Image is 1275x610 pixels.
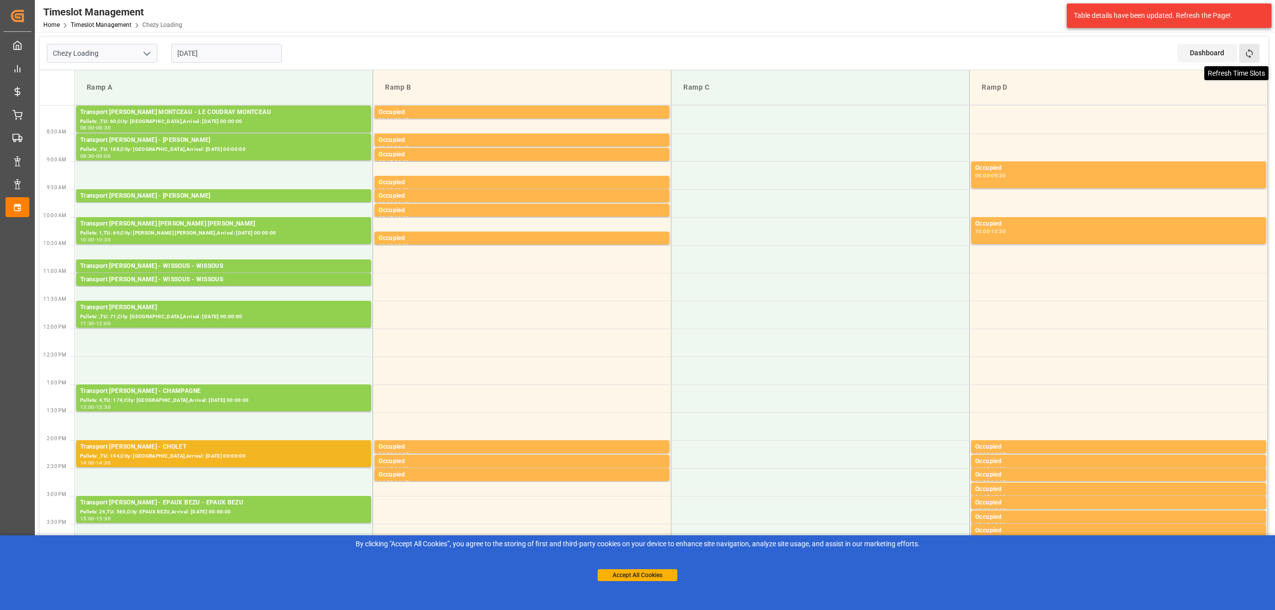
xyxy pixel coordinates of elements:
[83,78,365,97] div: Ramp A
[393,145,394,150] div: -
[990,494,991,499] div: -
[975,219,1262,229] div: Occupied
[1177,44,1237,62] div: Dashboard
[47,44,157,63] input: Type to search/select
[975,229,990,234] div: 10:00
[379,206,665,216] div: Occupied
[379,201,393,206] div: 09:30
[43,352,66,358] span: 12:30 PM
[394,467,409,471] div: 14:30
[96,516,111,521] div: 15:30
[393,201,394,206] div: -
[43,268,66,274] span: 11:00 AM
[394,452,409,457] div: 14:15
[47,157,66,162] span: 9:00 AM
[80,285,367,293] div: Pallets: 10,TU: ,City: WISSOUS,Arrival: [DATE] 00:00:00
[80,508,367,516] div: Pallets: 24,TU: 565,City: EPAUX BEZU,Arrival: [DATE] 00:00:00
[43,296,66,302] span: 11:30 AM
[80,145,367,154] div: Pallets: ,TU: 188,City: [GEOGRAPHIC_DATA],Arrival: [DATE] 00:00:00
[43,21,60,28] a: Home
[80,238,95,242] div: 10:00
[990,467,991,471] div: -
[379,480,393,485] div: 14:30
[393,244,394,248] div: -
[394,145,409,150] div: 08:45
[394,244,409,248] div: 10:30
[990,508,991,512] div: -
[80,201,367,210] div: Pallets: 3,TU: 847,City: [GEOGRAPHIC_DATA],Arrival: [DATE] 00:00:00
[95,238,96,242] div: -
[990,229,991,234] div: -
[80,321,95,326] div: 11:30
[95,461,96,465] div: -
[80,154,95,158] div: 08:30
[96,461,111,465] div: 14:30
[47,519,66,525] span: 3:30 PM
[7,539,1268,549] div: By clicking "Accept All Cookies”, you agree to the storing of first and third-party cookies on yo...
[991,173,1006,178] div: 09:30
[95,321,96,326] div: -
[80,516,95,521] div: 15:00
[71,21,131,28] a: Timeslot Management
[43,241,66,246] span: 10:30 AM
[990,480,991,485] div: -
[975,480,990,485] div: 14:30
[379,234,665,244] div: Occupied
[80,452,367,461] div: Pallets: ,TU: 194,City: [GEOGRAPHIC_DATA],Arrival: [DATE] 00:00:00
[393,160,394,164] div: -
[139,46,154,61] button: open menu
[975,470,1262,480] div: Occupied
[80,229,367,238] div: Pallets: 1,TU: 69,City: [PERSON_NAME] [PERSON_NAME],Arrival: [DATE] 00:00:00
[379,160,393,164] div: 08:45
[1074,10,1257,21] div: Table details have been updated. Refresh the Page!.
[379,191,665,201] div: Occupied
[379,442,665,452] div: Occupied
[379,145,393,150] div: 08:30
[379,216,393,220] div: 09:45
[47,491,66,497] span: 3:00 PM
[393,216,394,220] div: -
[975,498,1262,508] div: Occupied
[47,185,66,190] span: 9:30 AM
[80,219,367,229] div: Transport [PERSON_NAME] [PERSON_NAME] [PERSON_NAME]
[171,44,282,63] input: DD-MM-YYYY
[43,324,66,330] span: 12:00 PM
[975,452,990,457] div: 14:00
[991,452,1006,457] div: 14:15
[80,498,367,508] div: Transport [PERSON_NAME] - EPAUX BEZU - EPAUX BEZU
[975,457,1262,467] div: Occupied
[379,188,393,192] div: 09:15
[991,480,1006,485] div: 14:45
[975,526,1262,536] div: Occupied
[43,4,182,19] div: Timeslot Management
[394,188,409,192] div: 09:30
[990,173,991,178] div: -
[975,522,990,527] div: 15:15
[393,467,394,471] div: -
[95,516,96,521] div: -
[975,163,1262,173] div: Occupied
[975,485,1262,494] div: Occupied
[80,271,367,280] div: Pallets: 20,TU: 562,City: WISSOUS,Arrival: [DATE] 00:00:00
[379,178,665,188] div: Occupied
[393,118,394,122] div: -
[394,201,409,206] div: 09:45
[95,154,96,158] div: -
[80,275,367,285] div: Transport [PERSON_NAME] - WISSOUS - WISSOUS
[379,150,665,160] div: Occupied
[379,452,393,457] div: 14:00
[598,569,677,581] button: Accept All Cookies
[379,135,665,145] div: Occupied
[80,461,95,465] div: 14:00
[990,522,991,527] div: -
[47,436,66,441] span: 2:00 PM
[975,512,1262,522] div: Occupied
[379,457,665,467] div: Occupied
[379,470,665,480] div: Occupied
[975,173,990,178] div: 09:00
[975,494,990,499] div: 14:45
[679,78,961,97] div: Ramp C
[991,522,1006,527] div: 15:30
[394,160,409,164] div: 09:00
[379,244,393,248] div: 10:15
